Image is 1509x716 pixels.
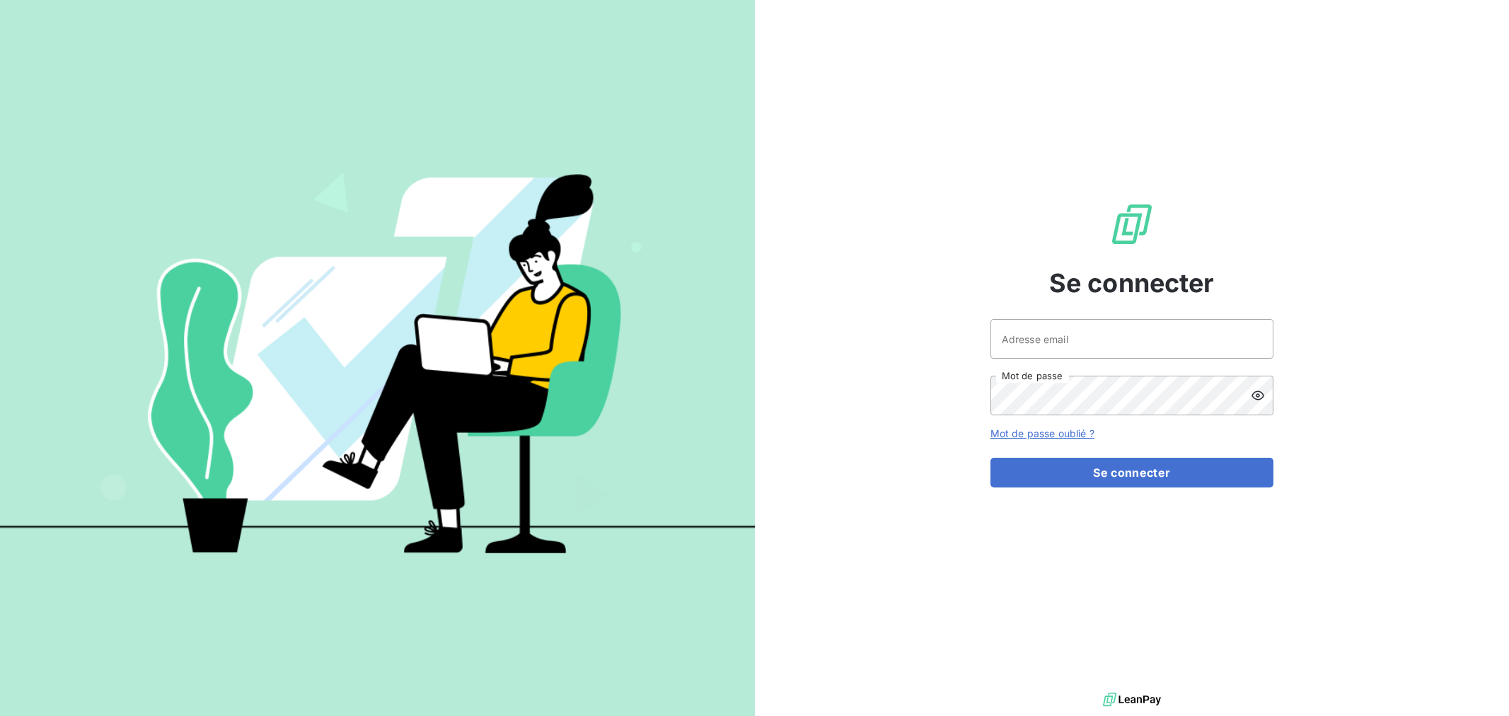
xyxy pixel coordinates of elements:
span: Se connecter [1049,264,1215,302]
a: Mot de passe oublié ? [990,427,1094,439]
button: Se connecter [990,458,1273,487]
img: logo [1103,689,1161,710]
input: placeholder [990,319,1273,359]
img: Logo LeanPay [1109,202,1155,247]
